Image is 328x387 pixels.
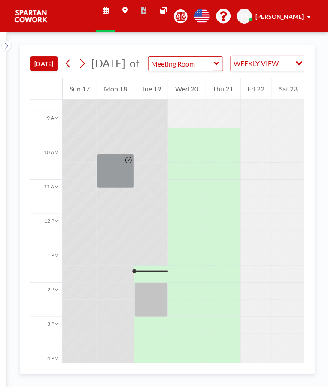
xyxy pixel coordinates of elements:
div: 4 PM [30,351,62,386]
div: Wed 20 [168,78,205,100]
span: [DATE] [91,57,125,70]
input: Meeting Room [149,57,214,71]
span: of [130,57,139,70]
span: [PERSON_NAME] [255,13,304,20]
div: 11 AM [30,180,62,214]
div: 2 PM [30,283,62,317]
span: KS [241,12,249,20]
div: 9 AM [30,111,62,145]
input: Search for option [282,58,291,69]
div: Mon 18 [97,78,134,100]
div: Sat 23 [272,78,304,100]
span: WEEKLY VIEW [232,58,281,69]
div: Thu 21 [206,78,240,100]
img: organization-logo [14,8,48,25]
div: 3 PM [30,317,62,351]
div: Fri 22 [241,78,272,100]
div: 1 PM [30,248,62,283]
div: 12 PM [30,214,62,248]
div: 10 AM [30,145,62,180]
div: Tue 19 [134,78,168,100]
div: Sun 17 [63,78,97,100]
div: Search for option [231,56,305,71]
button: [DATE] [30,56,58,71]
